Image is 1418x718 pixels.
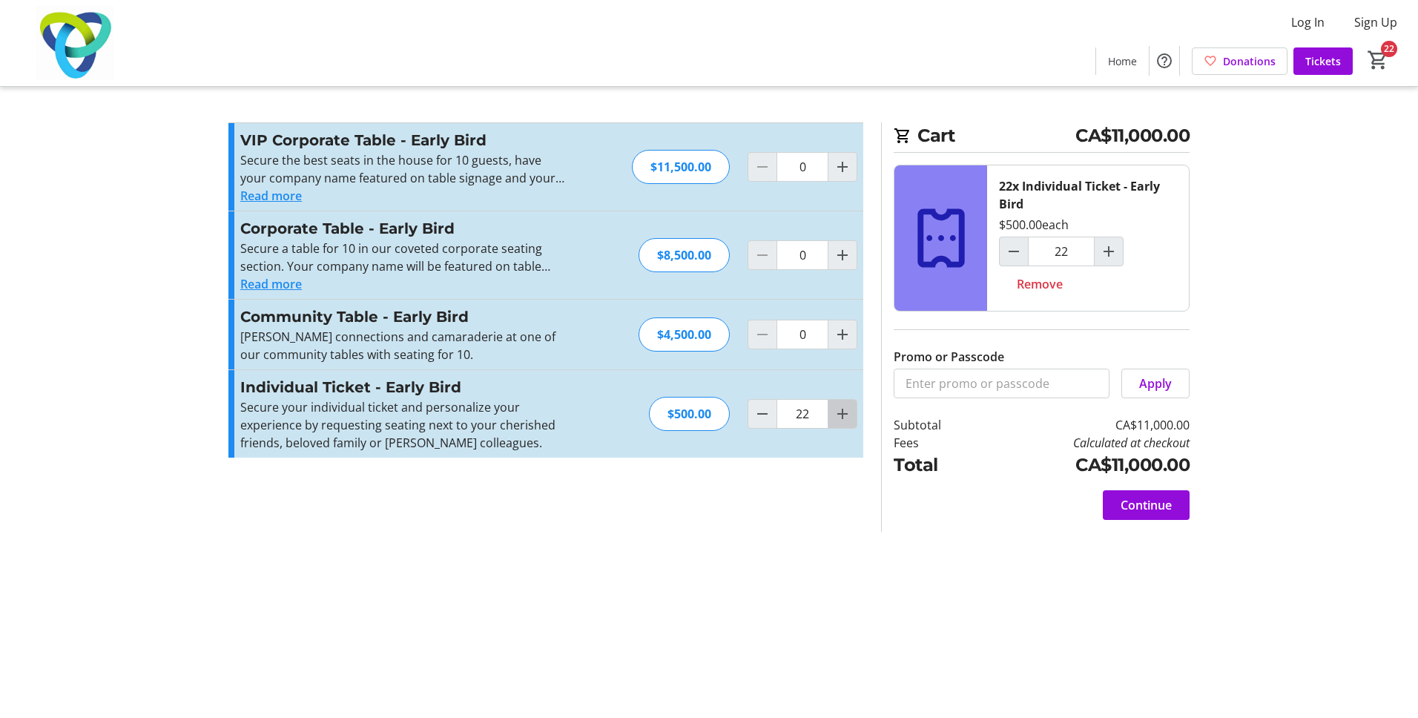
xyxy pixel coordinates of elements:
span: Home [1108,53,1137,69]
span: Tickets [1305,53,1341,69]
input: Corporate Table - Early Bird Quantity [776,240,828,270]
a: Tickets [1293,47,1353,75]
h2: Cart [894,122,1190,153]
div: $8,500.00 [639,238,730,272]
input: VIP Corporate Table - Early Bird Quantity [776,152,828,182]
div: $11,500.00 [632,150,730,184]
p: Secure your individual ticket and personalize your experience by requesting seating next to your ... [240,398,564,452]
td: Fees [894,434,980,452]
td: CA$11,000.00 [980,452,1190,478]
img: Trillium Health Partners Foundation's Logo [9,6,141,80]
div: $500.00 [649,397,730,431]
span: Remove [1017,275,1063,293]
button: Increment by one [828,241,857,269]
input: Community Table - Early Bird Quantity [776,320,828,349]
button: Increment by one [1095,237,1123,266]
span: Donations [1223,53,1276,69]
button: Read more [240,187,302,205]
span: CA$11,000.00 [1075,122,1190,149]
p: [PERSON_NAME] connections and camaraderie at one of our community tables with seating for 10. [240,328,564,363]
div: 22x Individual Ticket - Early Bird [999,177,1177,213]
button: Apply [1121,369,1190,398]
td: Subtotal [894,416,980,434]
td: Calculated at checkout [980,434,1190,452]
p: Secure the best seats in the house for 10 guests, have your company name featured on table signag... [240,151,564,187]
button: Remove [999,269,1081,299]
button: Read more [240,275,302,293]
span: Sign Up [1354,13,1397,31]
button: Sign Up [1342,10,1409,34]
button: Increment by one [828,400,857,428]
span: Log In [1291,13,1325,31]
p: Secure a table for 10 in our coveted corporate seating section. Your company name will be feature... [240,240,564,275]
button: Continue [1103,490,1190,520]
input: Individual Ticket - Early Bird Quantity [776,399,828,429]
button: Cart [1365,47,1391,73]
label: Promo or Passcode [894,348,1004,366]
h3: Community Table - Early Bird [240,306,564,328]
div: $4,500.00 [639,317,730,352]
a: Home [1096,47,1149,75]
button: Decrement by one [748,400,776,428]
button: Log In [1279,10,1336,34]
td: CA$11,000.00 [980,416,1190,434]
span: Apply [1139,375,1172,392]
a: Donations [1192,47,1287,75]
h3: Individual Ticket - Early Bird [240,376,564,398]
button: Increment by one [828,320,857,349]
input: Enter promo or passcode [894,369,1109,398]
button: Decrement by one [1000,237,1028,266]
div: $500.00 each [999,216,1069,234]
h3: VIP Corporate Table - Early Bird [240,129,564,151]
button: Help [1150,46,1179,76]
input: Individual Ticket - Early Bird Quantity [1028,237,1095,266]
h3: Corporate Table - Early Bird [240,217,564,240]
td: Total [894,452,980,478]
button: Increment by one [828,153,857,181]
span: Continue [1121,496,1172,514]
